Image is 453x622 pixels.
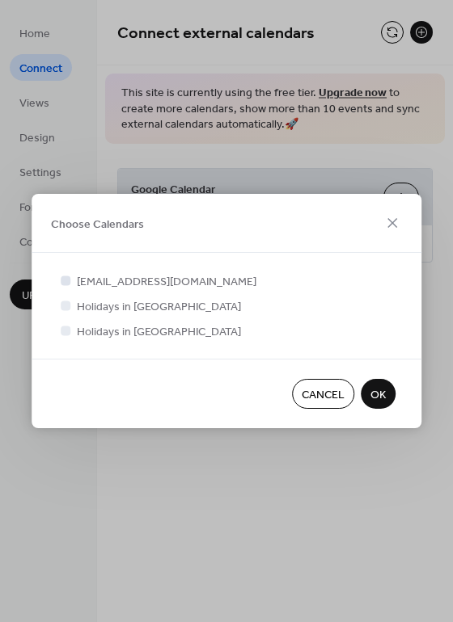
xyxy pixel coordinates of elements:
[361,379,396,409] button: OK
[77,299,241,316] span: Holidays in [GEOGRAPHIC_DATA]
[77,274,256,291] span: [EMAIL_ADDRESS][DOMAIN_NAME]
[77,324,241,341] span: Holidays in [GEOGRAPHIC_DATA]
[51,216,144,233] span: Choose Calendars
[292,379,354,409] button: Cancel
[302,387,345,404] span: Cancel
[370,387,386,404] span: OK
